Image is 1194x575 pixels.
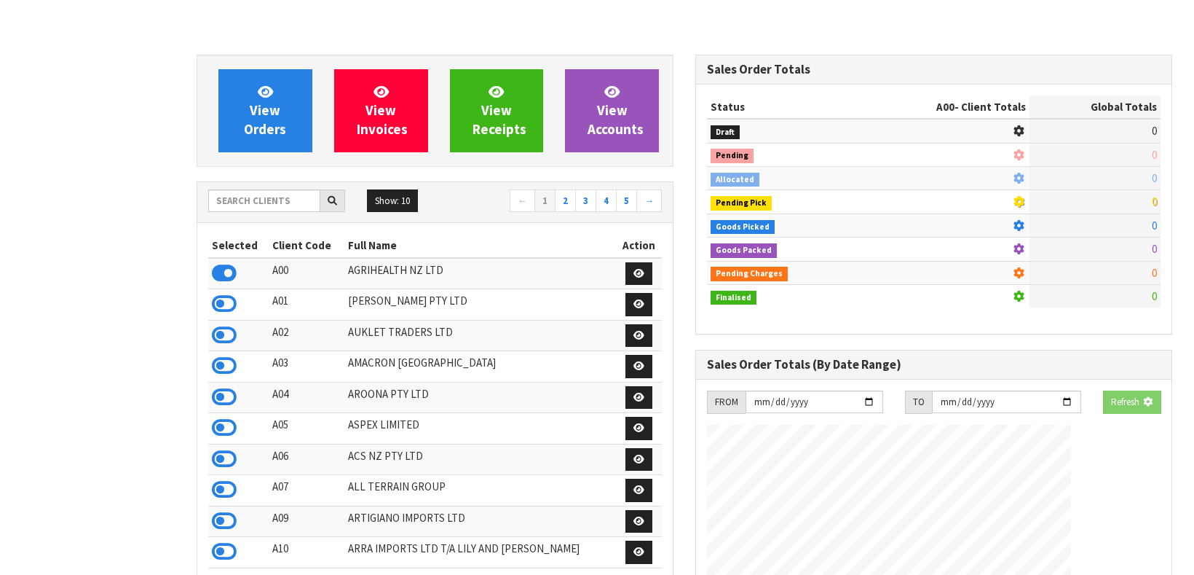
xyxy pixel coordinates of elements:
th: Full Name [344,234,617,257]
a: ← [510,189,535,213]
th: Action [616,234,662,257]
span: View Orders [244,83,286,138]
span: 0 [1152,242,1157,256]
td: [PERSON_NAME] PTY LTD [344,289,617,321]
td: A00 [269,258,344,289]
span: View Invoices [357,83,408,138]
div: TO [905,391,932,414]
nav: Page navigation [446,189,662,215]
span: Draft [711,125,740,140]
a: 1 [534,189,556,213]
th: - Client Totals [857,95,1029,119]
span: A00 [936,100,954,114]
span: View Accounts [588,83,644,138]
div: FROM [707,391,746,414]
a: → [636,189,662,213]
h3: Sales Order Totals [707,63,1161,77]
td: AROONA PTY LTD [344,382,617,413]
td: AGRIHEALTH NZ LTD [344,258,617,289]
span: 0 [1152,148,1157,162]
span: Pending [711,149,754,163]
td: A04 [269,382,344,413]
td: ARRA IMPORTS LTD T/A LILY AND [PERSON_NAME] [344,537,617,568]
td: A09 [269,506,344,537]
th: Status [707,95,857,119]
a: 2 [555,189,576,213]
span: Goods Picked [711,220,775,235]
span: 0 [1152,219,1157,232]
span: View Receipts [473,83,526,138]
span: 0 [1152,266,1157,280]
td: ACS NZ PTY LTD [344,444,617,475]
span: 0 [1152,195,1157,208]
span: 0 [1152,124,1157,138]
td: A02 [269,320,344,351]
span: Pending Charges [711,267,788,281]
td: A10 [269,537,344,568]
td: AUKLET TRADERS LTD [344,320,617,351]
td: ARTIGIANO IMPORTS LTD [344,506,617,537]
span: 0 [1152,289,1157,303]
a: ViewInvoices [334,69,428,152]
span: Pending Pick [711,196,772,211]
td: ALL TERRAIN GROUP [344,475,617,506]
span: Goods Packed [711,243,777,258]
span: Allocated [711,173,759,187]
td: A01 [269,289,344,321]
td: A07 [269,475,344,506]
td: ASPEX LIMITED [344,413,617,445]
th: Client Code [269,234,344,257]
span: Finalised [711,291,756,305]
td: A03 [269,351,344,383]
h3: Sales Order Totals (By Date Range) [707,358,1161,372]
a: 5 [616,189,637,213]
a: ViewReceipts [450,69,544,152]
button: Refresh [1103,391,1161,414]
a: ViewOrders [218,69,312,152]
th: Global Totals [1029,95,1161,119]
span: 0 [1152,171,1157,185]
th: Selected [208,234,269,257]
td: A06 [269,444,344,475]
button: Show: 10 [367,189,418,213]
td: A05 [269,413,344,445]
a: ViewAccounts [565,69,659,152]
input: Search clients [208,189,320,212]
td: AMACRON [GEOGRAPHIC_DATA] [344,351,617,383]
a: 4 [596,189,617,213]
a: 3 [575,189,596,213]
